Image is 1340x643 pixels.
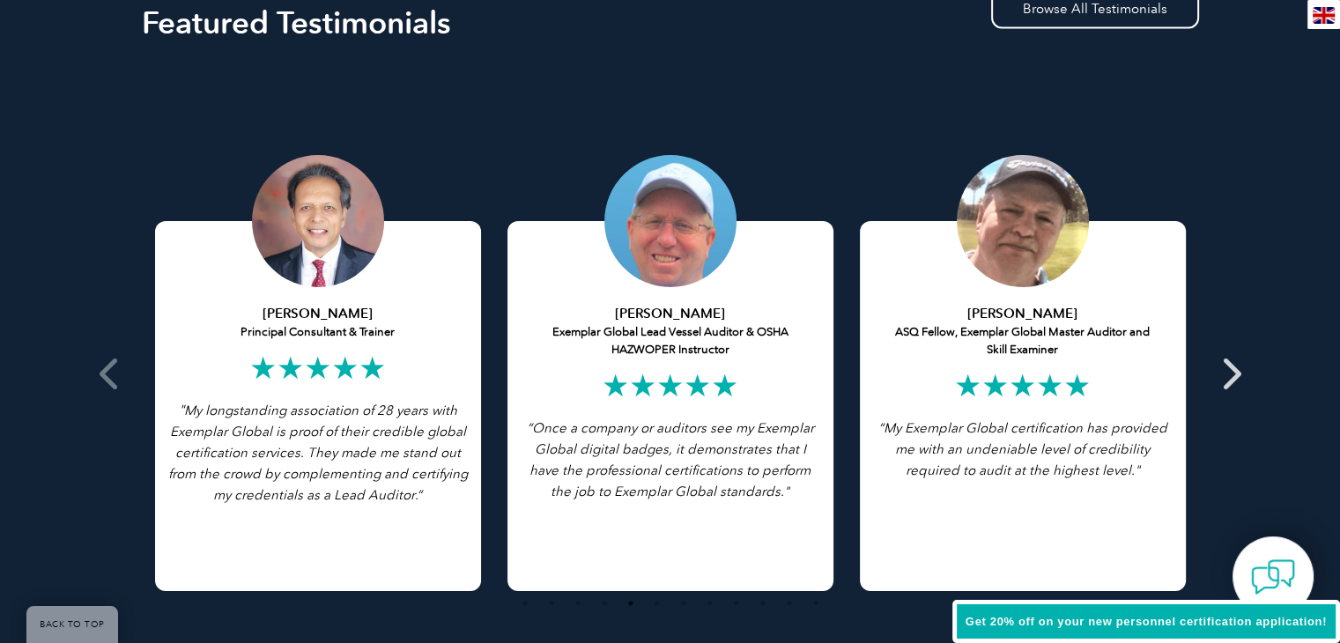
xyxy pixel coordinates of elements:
h5: ASQ Fellow, Exemplar Global Master Auditor and Skill Examiner [873,306,1173,359]
button: 4 of 4 [596,595,613,613]
strong: [PERSON_NAME] [967,307,1077,322]
h2: ★★★★★ [873,373,1173,401]
button: 2 of 4 [543,595,560,613]
i: “Once a company or auditors see my Exemplar Global digital badges, it demonstrates that I have th... [527,421,814,500]
button: 6 of 4 [648,595,666,613]
span: " [179,403,184,419]
button: 3 of 4 [569,595,587,613]
i: “My Exemplar Global certification has provided me with an undeniable level of credibility require... [878,421,1167,479]
img: contact-chat.png [1251,555,1295,599]
button: 5 of 4 [622,595,640,613]
button: 8 of 4 [701,595,719,613]
h5: Exemplar Global Lead Vessel Auditor & OSHA HAZWOPER Instructor [521,306,820,359]
a: BACK TO TOP [26,606,118,643]
strong: [PERSON_NAME] [615,307,725,322]
span: Get 20% off on your new personnel certification application! [966,615,1327,628]
h2: ★★★★★ [521,373,820,401]
button: 11 of 4 [781,595,798,613]
img: en [1313,7,1335,24]
button: 12 of 4 [807,595,825,613]
button: 7 of 4 [675,595,692,613]
h5: Principal Consultant & Trainer [168,306,468,342]
button: 10 of 4 [754,595,772,613]
button: 9 of 4 [728,595,745,613]
button: 1 of 4 [516,595,534,613]
h2: Featured Testimonials [142,9,1199,37]
h2: ★★★★★ [168,355,468,383]
span: My longstanding association of 28 years with Exemplar Global is proof of their credible global ce... [168,403,468,504]
strong: [PERSON_NAME] [263,307,373,322]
